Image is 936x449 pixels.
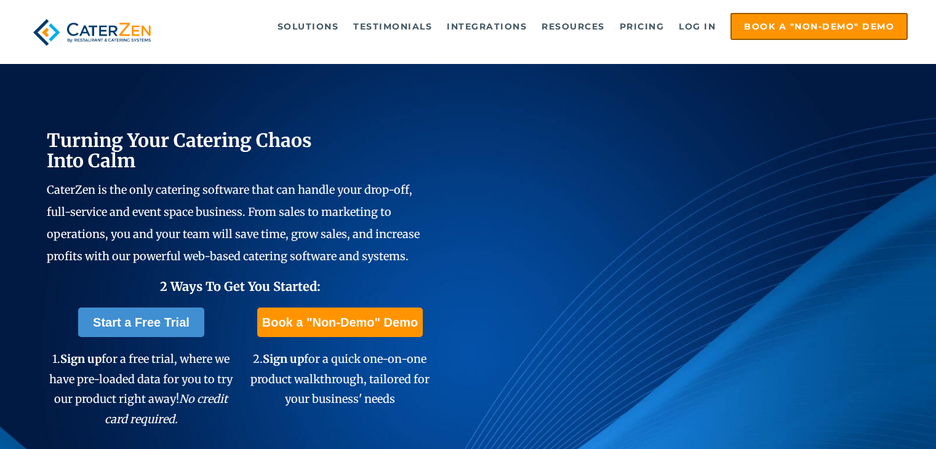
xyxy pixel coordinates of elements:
a: Solutions [271,14,345,39]
em: No credit card required. [105,392,228,426]
span: Sign up [263,352,304,366]
span: Sign up [60,352,102,366]
a: Log in [673,14,722,39]
div: Navigation Menu [178,13,908,40]
a: Book a "Non-Demo" Demo [257,308,423,337]
span: 2. for a quick one-on-one product walkthrough, tailored for your business' needs [250,352,430,406]
iframe: Help widget launcher [826,401,922,435]
a: Pricing [614,14,671,39]
a: Integrations [441,14,533,39]
span: 2 Ways To Get You Started: [160,279,321,294]
a: Resources [535,14,611,39]
img: caterzen [28,13,156,52]
a: Testimonials [347,14,438,39]
a: Book a "Non-Demo" Demo [730,13,908,40]
span: 1. for a free trial, where we have pre-loaded data for you to try our product right away! [49,352,233,426]
a: Start a Free Trial [78,308,204,337]
span: CaterZen is the only catering software that can handle your drop-off, full-service and event spac... [47,183,420,263]
span: Turning Your Catering Chaos Into Calm [47,129,312,172]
